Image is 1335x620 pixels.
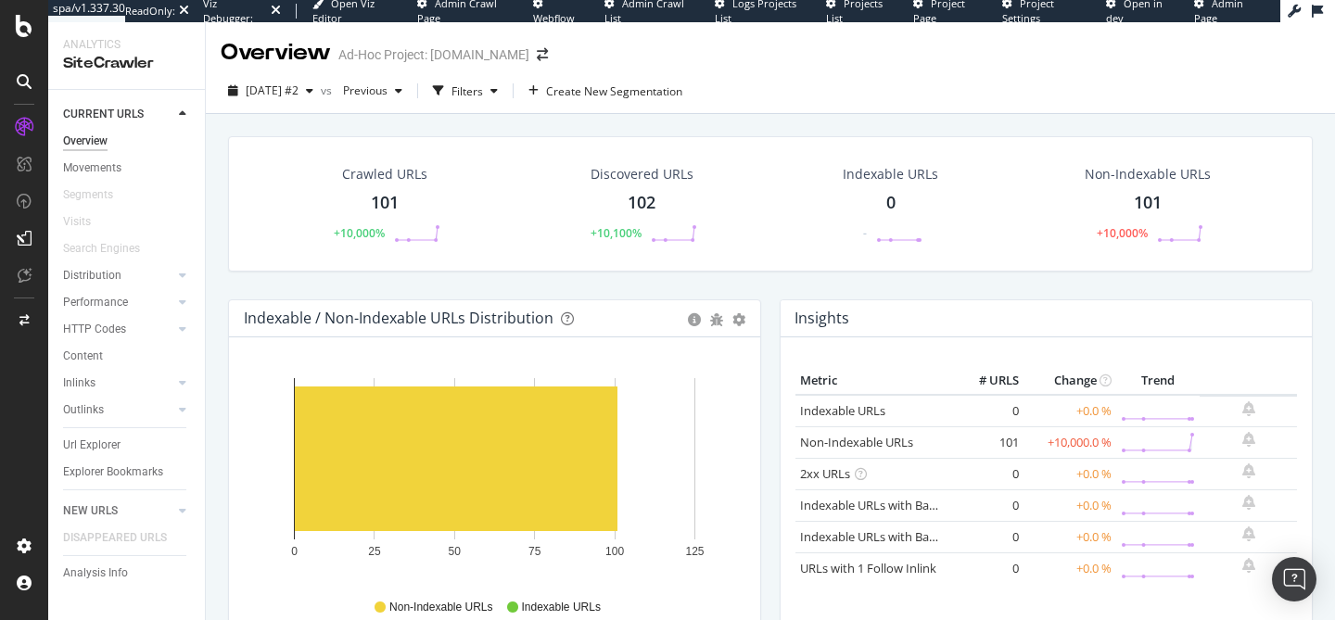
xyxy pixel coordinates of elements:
[1023,458,1116,489] td: +0.0 %
[628,191,655,215] div: 102
[863,225,867,241] div: -
[342,165,427,183] div: Crawled URLs
[537,48,548,61] div: arrow-right-arrow-left
[795,367,949,395] th: Metric
[221,37,331,69] div: Overview
[949,426,1023,458] td: 101
[1242,558,1255,573] div: bell-plus
[334,225,385,241] div: +10,000%
[533,11,575,25] span: Webflow
[1023,489,1116,521] td: +0.0 %
[522,600,601,615] span: Indexable URLs
[1134,191,1162,215] div: 101
[63,105,173,124] a: CURRENT URLS
[63,105,144,124] div: CURRENT URLS
[244,367,745,582] svg: A chart.
[63,320,173,339] a: HTTP Codes
[63,53,190,74] div: SiteCrawler
[1023,552,1116,584] td: +0.0 %
[63,132,108,151] div: Overview
[886,191,896,215] div: 0
[221,76,321,106] button: [DATE] #2
[63,436,121,455] div: Url Explorer
[1272,557,1316,601] div: Open Intercom Messenger
[63,37,190,53] div: Analytics
[688,313,701,326] div: circle-info
[291,545,298,558] text: 0
[528,545,541,558] text: 75
[426,76,505,106] button: Filters
[800,465,850,482] a: 2xx URLs
[63,347,103,366] div: Content
[389,600,492,615] span: Non-Indexable URLs
[336,82,388,98] span: Previous
[591,225,642,241] div: +10,100%
[63,373,95,393] div: Inlinks
[246,82,299,98] span: 2025 Sep. 17th #2
[63,436,192,455] a: Url Explorer
[63,462,163,482] div: Explorer Bookmarks
[1023,521,1116,552] td: +0.0 %
[795,306,849,331] h4: Insights
[63,400,104,420] div: Outlinks
[949,458,1023,489] td: 0
[63,501,173,521] a: NEW URLS
[63,528,185,548] a: DISAPPEARED URLS
[63,239,159,259] a: Search Engines
[63,132,192,151] a: Overview
[1242,495,1255,510] div: bell-plus
[800,497,955,513] a: Indexable URLs with Bad H1
[843,165,938,183] div: Indexable URLs
[800,528,1002,545] a: Indexable URLs with Bad Description
[244,309,553,327] div: Indexable / Non-Indexable URLs Distribution
[125,4,175,19] div: ReadOnly:
[63,212,91,232] div: Visits
[63,239,140,259] div: Search Engines
[1023,367,1116,395] th: Change
[451,83,483,99] div: Filters
[1085,165,1211,183] div: Non-Indexable URLs
[63,347,192,366] a: Content
[1242,463,1255,478] div: bell-plus
[949,395,1023,427] td: 0
[521,76,690,106] button: Create New Segmentation
[591,165,693,183] div: Discovered URLs
[336,76,410,106] button: Previous
[1023,395,1116,427] td: +0.0 %
[949,521,1023,552] td: 0
[63,266,173,285] a: Distribution
[63,528,167,548] div: DISAPPEARED URLS
[1097,225,1148,241] div: +10,000%
[949,552,1023,584] td: 0
[63,501,118,521] div: NEW URLS
[321,82,336,98] span: vs
[63,293,128,312] div: Performance
[1242,432,1255,447] div: bell-plus
[371,191,399,215] div: 101
[949,489,1023,521] td: 0
[710,313,723,326] div: bug
[63,266,121,285] div: Distribution
[1242,401,1255,416] div: bell-plus
[63,185,113,205] div: Segments
[732,313,745,326] div: gear
[800,402,885,419] a: Indexable URLs
[368,545,381,558] text: 25
[63,293,173,312] a: Performance
[63,462,192,482] a: Explorer Bookmarks
[338,45,529,64] div: Ad-Hoc Project: [DOMAIN_NAME]
[800,560,936,576] a: URLs with 1 Follow Inlink
[546,83,682,99] span: Create New Segmentation
[605,545,624,558] text: 100
[63,563,192,583] a: Analysis Info
[949,367,1023,395] th: # URLS
[449,545,462,558] text: 50
[63,400,173,420] a: Outlinks
[1116,367,1200,395] th: Trend
[63,158,121,178] div: Movements
[1023,426,1116,458] td: +10,000.0 %
[63,320,126,339] div: HTTP Codes
[1242,526,1255,541] div: bell-plus
[63,563,128,583] div: Analysis Info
